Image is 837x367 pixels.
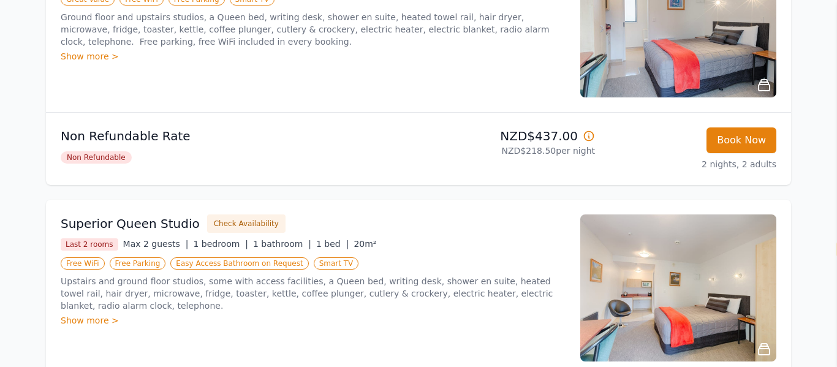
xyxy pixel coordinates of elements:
[354,239,376,249] span: 20m²
[61,257,105,270] span: Free WiFi
[423,127,595,145] p: NZD$437.00
[170,257,308,270] span: Easy Access Bathroom on Request
[61,151,132,164] span: Non Refundable
[61,127,414,145] p: Non Refundable Rate
[123,239,189,249] span: Max 2 guests |
[193,239,248,249] span: 1 bedroom |
[61,11,566,48] p: Ground floor and upstairs studios, a Queen bed, writing desk, shower en suite, heated towel rail,...
[253,239,311,249] span: 1 bathroom |
[314,257,359,270] span: Smart TV
[706,127,776,153] button: Book Now
[110,257,166,270] span: Free Parking
[423,145,595,157] p: NZD$218.50 per night
[61,314,566,327] div: Show more >
[61,50,566,62] div: Show more >
[61,275,566,312] p: Upstairs and ground floor studios, some with access facilities, a Queen bed, writing desk, shower...
[61,215,200,232] h3: Superior Queen Studio
[61,238,118,251] span: Last 2 rooms
[316,239,349,249] span: 1 bed |
[605,158,776,170] p: 2 nights, 2 adults
[207,214,286,233] button: Check Availability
